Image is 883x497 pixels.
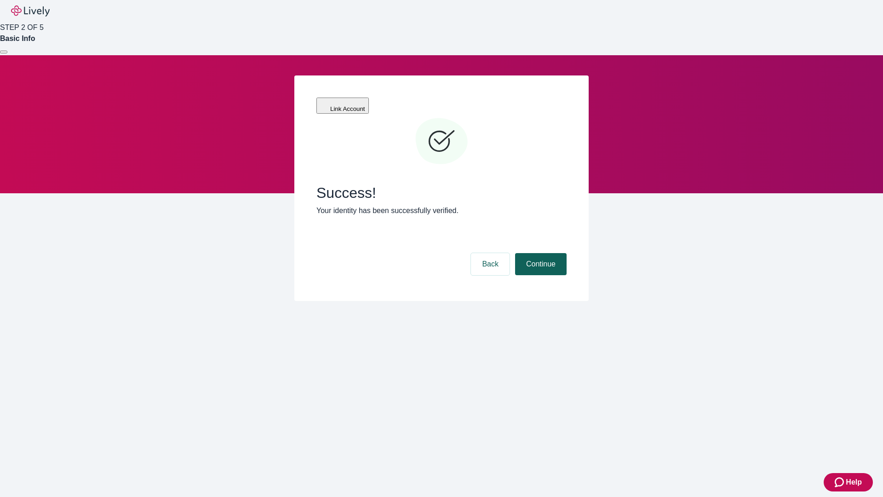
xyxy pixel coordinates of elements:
button: Zendesk support iconHelp [824,473,873,491]
p: Your identity has been successfully verified. [316,205,567,216]
span: Success! [316,184,567,202]
button: Back [471,253,510,275]
span: Help [846,477,862,488]
img: Lively [11,6,50,17]
button: Link Account [316,98,369,114]
svg: Zendesk support icon [835,477,846,488]
svg: Checkmark icon [414,114,469,169]
button: Continue [515,253,567,275]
